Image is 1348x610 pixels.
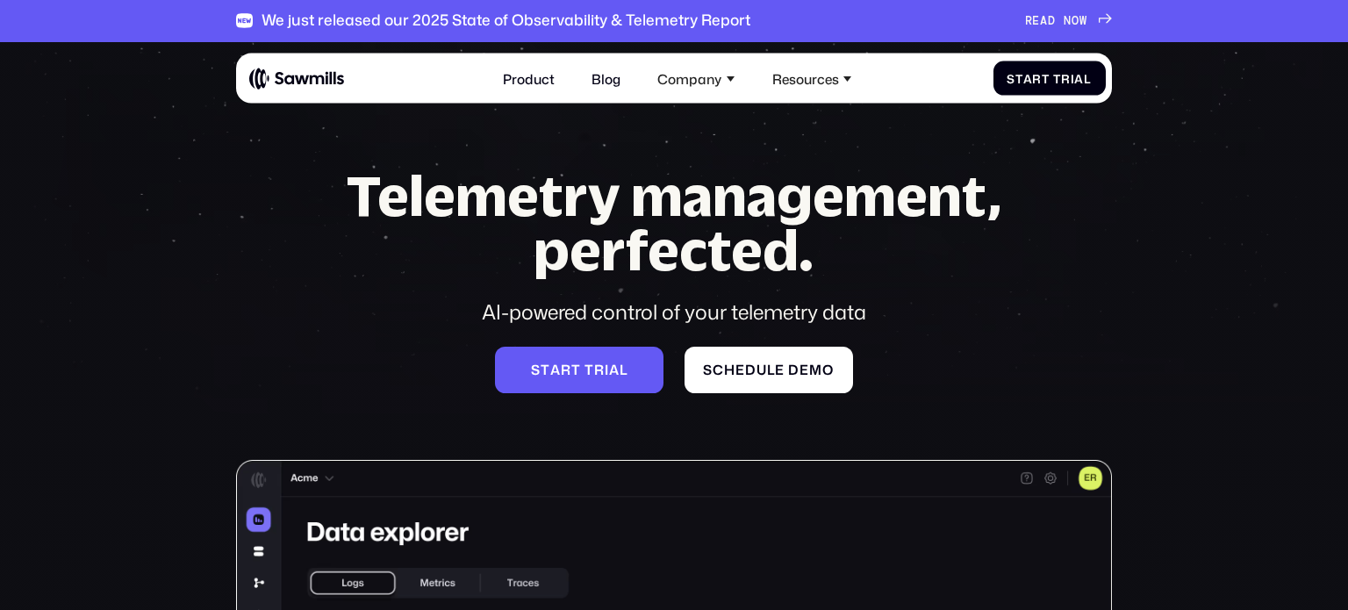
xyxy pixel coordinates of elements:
span: t [571,362,581,377]
span: T [1053,71,1061,85]
span: i [1071,71,1075,85]
span: N [1064,14,1072,28]
span: r [1032,71,1042,85]
span: t [584,362,594,377]
span: E [1032,14,1040,28]
span: l [1084,71,1092,85]
span: R [1025,14,1033,28]
div: Company [648,61,745,97]
span: r [561,362,571,377]
span: D [1048,14,1056,28]
span: S [1007,71,1015,85]
a: Product [493,61,565,97]
span: t [1015,71,1023,85]
a: READNOW [1025,14,1113,28]
a: StartTrial [993,61,1106,96]
span: d [745,362,756,377]
div: Company [657,70,721,86]
span: r [594,362,605,377]
a: Scheduledemo [685,347,853,393]
span: m [809,362,822,377]
span: e [735,362,745,377]
div: AI-powered control of your telemetry data [316,298,1032,326]
span: d [788,362,799,377]
span: h [724,362,735,377]
span: t [541,362,550,377]
h1: Telemetry management, perfected. [316,169,1032,277]
span: S [703,362,713,377]
span: l [767,362,776,377]
span: a [550,362,561,377]
div: Resources [762,61,862,97]
a: Blog [582,61,631,97]
span: i [605,362,609,377]
span: o [822,362,834,377]
span: e [775,362,785,377]
span: t [1042,71,1050,85]
span: a [609,362,620,377]
span: W [1079,14,1087,28]
span: a [1023,71,1033,85]
span: l [620,362,628,377]
a: Starttrial [495,347,663,393]
span: u [756,362,767,377]
span: r [1061,71,1071,85]
span: O [1072,14,1079,28]
span: a [1074,71,1084,85]
div: We just released our 2025 State of Observability & Telemetry Report [262,11,750,30]
span: S [531,362,541,377]
span: c [713,362,724,377]
span: e [799,362,809,377]
div: Resources [772,70,839,86]
span: A [1040,14,1048,28]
